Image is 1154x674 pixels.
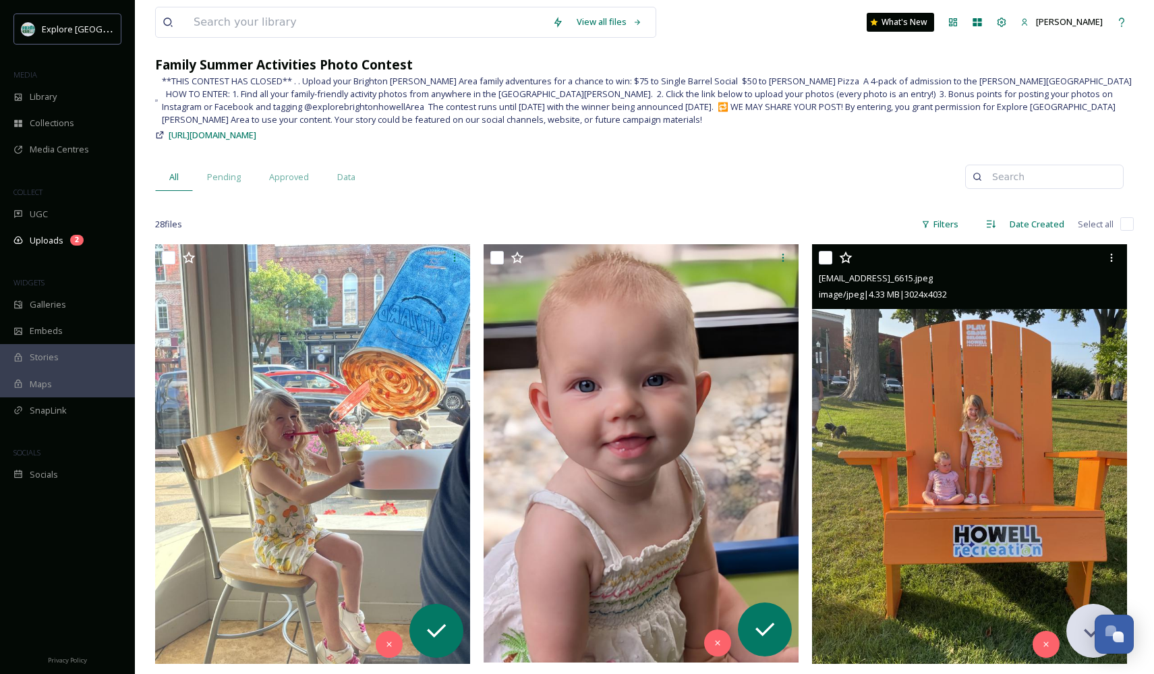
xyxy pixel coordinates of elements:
[162,75,1134,127] span: **THIS CONTEST HAS CLOSED** . . Upload your Brighton [PERSON_NAME] Area family adventures for a c...
[13,187,42,197] span: COLLECT
[819,272,933,284] span: [EMAIL_ADDRESS]_6615.jpeg
[48,656,87,665] span: Privacy Policy
[812,244,1127,664] img: ext_1755351614.626967_klettmer@umich.edu-IMG_6615.jpeg
[30,90,57,103] span: Library
[30,143,89,156] span: Media Centres
[30,298,66,311] span: Galleries
[570,9,649,35] a: View all files
[155,244,470,664] img: ext_1755351566.326993_klettmer@umich.edu-IMG_6599.jpeg
[819,288,947,300] span: image/jpeg | 4.33 MB | 3024 x 4032
[30,404,67,417] span: SnapLink
[169,129,256,141] span: [URL][DOMAIN_NAME]
[30,208,48,221] span: UGC
[1014,9,1109,35] a: [PERSON_NAME]
[13,277,45,287] span: WIDGETS
[30,468,58,481] span: Socials
[985,163,1116,190] input: Search
[42,22,227,35] span: Explore [GEOGRAPHIC_DATA][PERSON_NAME]
[30,378,52,391] span: Maps
[337,171,355,184] span: Data
[1095,615,1134,654] button: Open Chat
[169,171,179,184] span: All
[155,218,182,231] span: 28 file s
[169,127,256,143] a: [URL][DOMAIN_NAME]
[22,22,35,36] img: 67e7af72-b6c8-455a-acf8-98e6fe1b68aa.avif
[13,69,37,80] span: MEDIA
[13,447,40,457] span: SOCIALS
[30,234,63,247] span: Uploads
[187,7,546,37] input: Search your library
[30,117,74,130] span: Collections
[867,13,934,32] a: What's New
[207,171,241,184] span: Pending
[915,211,965,237] div: Filters
[48,651,87,667] a: Privacy Policy
[484,244,799,663] img: ext_1754095582.366375_lfpratt09@gmail.com-Madeleine Library.jpg
[1078,218,1114,231] span: Select all
[30,351,59,364] span: Stories
[30,325,63,337] span: Embeds
[269,171,309,184] span: Approved
[1003,211,1071,237] div: Date Created
[70,235,84,246] div: 2
[155,55,413,74] strong: Family Summer Activities Photo Contest
[1036,16,1103,28] span: [PERSON_NAME]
